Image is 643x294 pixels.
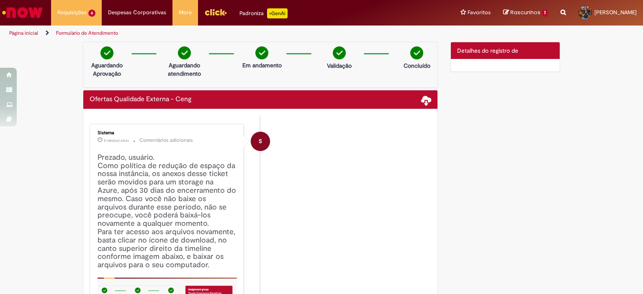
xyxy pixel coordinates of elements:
[56,30,118,36] a: Formulário de Atendimento
[242,61,282,69] p: Em andamento
[1,4,44,21] img: ServiceNow
[104,138,129,143] span: 5 mês(es) atrás
[468,8,491,17] span: Favoritos
[327,61,352,70] p: Validação
[98,130,237,135] div: Sistema
[6,26,422,41] ul: Trilhas de página
[410,46,423,59] img: check-circle-green.png
[503,9,548,17] a: Rascunhos
[542,9,548,17] span: 1
[404,61,430,70] p: Concluído
[239,8,288,18] div: Padroniza
[179,8,192,17] span: More
[178,46,191,59] img: check-circle-green.png
[87,61,127,78] p: Aguardando Aprovação
[255,46,268,59] img: check-circle-green.png
[333,46,346,59] img: check-circle-green.png
[139,137,193,144] small: Comentários adicionais
[164,61,205,78] p: Aguardando atendimento
[104,138,129,143] time: 03/04/2025 00:40:11
[57,8,87,17] span: Requisições
[9,30,38,36] a: Página inicial
[88,10,95,17] span: 6
[510,8,540,16] span: Rascunhos
[251,132,270,151] div: System
[204,6,227,18] img: click_logo_yellow_360x200.png
[100,46,113,59] img: check-circle-green.png
[594,9,637,16] span: [PERSON_NAME]
[259,131,262,151] span: S
[90,96,192,103] h2: Ofertas Qualidade Externa - Ceng Histórico de tíquete
[108,8,166,17] span: Despesas Corporativas
[457,47,518,54] span: Detalhes do registro de
[267,8,288,18] p: +GenAi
